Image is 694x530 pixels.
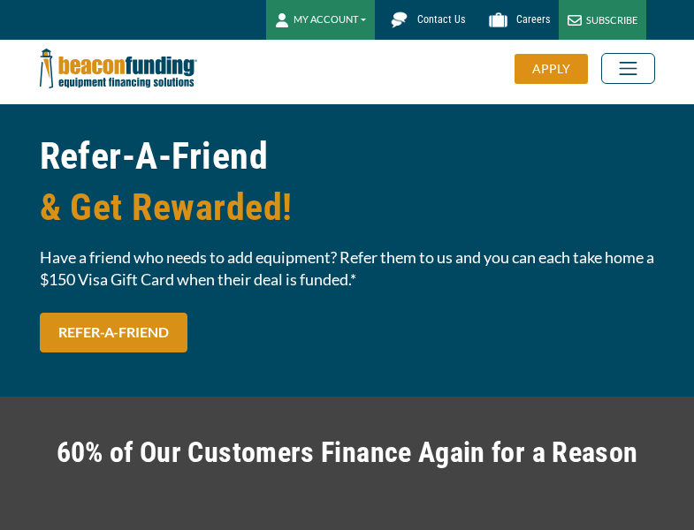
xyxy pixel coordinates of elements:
img: Beacon Funding Corporation logo [40,40,197,97]
img: Beacon Funding chat [384,4,415,35]
a: Careers [474,4,559,35]
span: Contact Us [417,13,465,26]
span: Have a friend who needs to add equipment? Refer them to us and you can each take home a $150 Visa... [40,246,655,291]
div: APPLY [515,54,588,84]
img: Beacon Funding Careers [483,4,514,35]
a: Contact Us [375,4,474,35]
span: Careers [516,13,550,26]
h1: Refer-A-Friend [40,131,655,233]
a: REFER-A-FRIEND [40,313,187,352]
span: & Get Rewarded! [40,182,655,233]
h2: 60% of Our Customers Finance Again for a Reason [40,432,655,473]
button: Toggle navigation [601,53,655,84]
a: APPLY [515,54,601,84]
